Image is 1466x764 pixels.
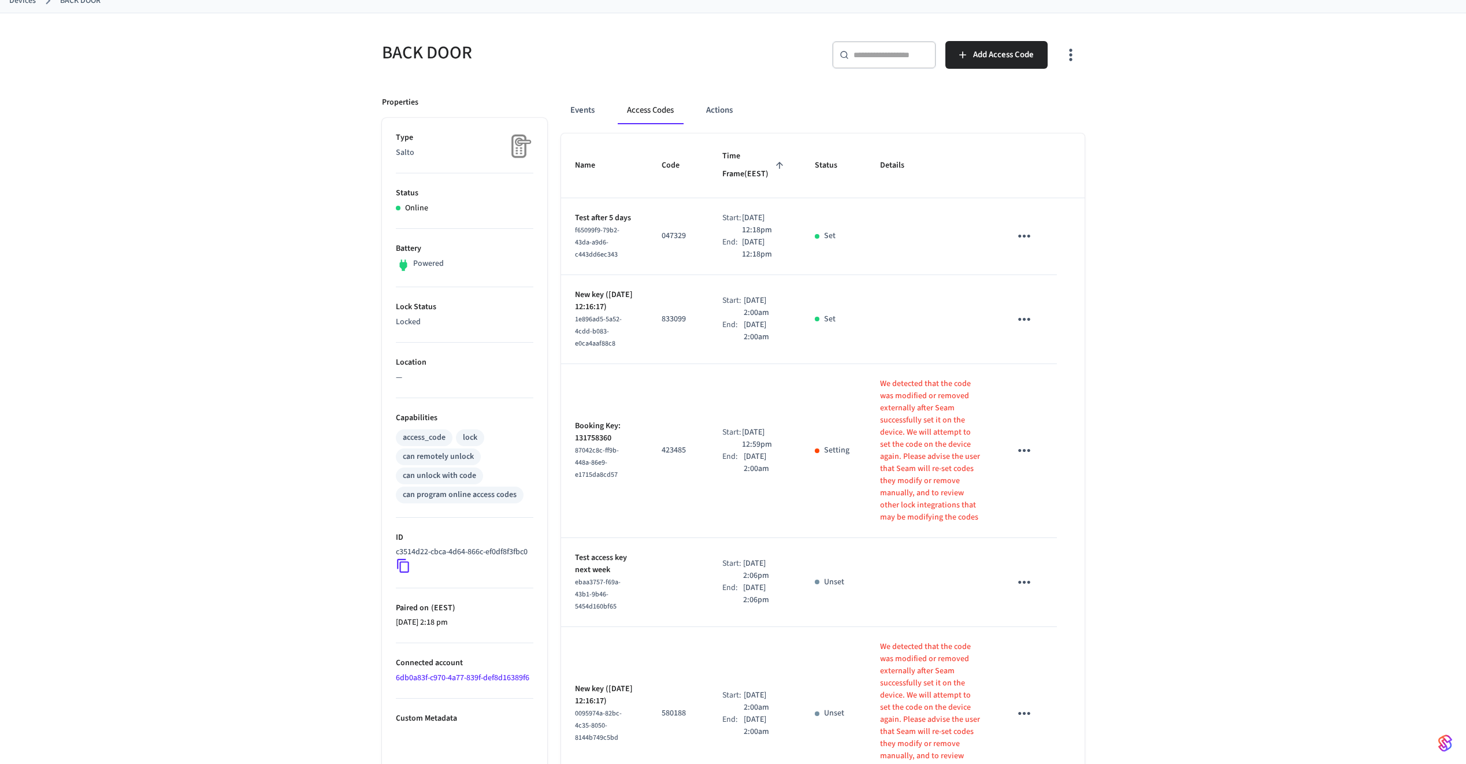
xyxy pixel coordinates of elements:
[722,295,744,319] div: Start:
[382,41,726,65] h5: BACK DOOR
[697,97,742,124] button: Actions
[403,432,446,444] div: access_code
[722,319,744,343] div: End:
[396,301,533,313] p: Lock Status
[396,672,529,684] a: 6db0a83f-c970-4a77-839f-def8d16389f6
[722,147,788,184] span: Time Frame(EEST)
[561,97,604,124] button: Events
[429,602,455,614] span: ( EEST )
[880,378,983,524] p: We detected that the code was modified or removed externally after Seam successfully set it on th...
[396,147,533,159] p: Salto
[413,258,444,270] p: Powered
[403,451,474,463] div: can remotely unlock
[396,617,533,629] p: [DATE] 2:18 pm
[463,432,477,444] div: lock
[743,558,787,582] p: [DATE] 2:06pm
[973,47,1034,62] span: Add Access Code
[744,714,788,738] p: [DATE] 2:00am
[575,577,621,611] span: ebaa3757-f69a-43b1-9b46-5454d160bf65
[824,313,836,325] p: Set
[815,157,852,175] span: Status
[662,444,695,457] p: 423485
[744,689,788,714] p: [DATE] 2:00am
[403,470,476,482] div: can unlock with code
[662,313,695,325] p: 833099
[396,657,533,669] p: Connected account
[396,546,528,558] p: c3514d22-cbca-4d64-866c-ef0df8f3fbc0
[742,426,787,451] p: [DATE] 12:59pm
[396,316,533,328] p: Locked
[1438,734,1452,752] img: SeamLogoGradient.69752ec5.svg
[722,582,744,606] div: End:
[396,357,533,369] p: Location
[945,41,1048,69] button: Add Access Code
[396,713,533,725] p: Custom Metadata
[744,451,788,475] p: [DATE] 2:00am
[396,187,533,199] p: Status
[396,372,533,384] p: —
[396,532,533,544] p: ID
[722,212,743,236] div: Start:
[575,157,610,175] span: Name
[824,444,849,457] p: Setting
[742,236,787,261] p: [DATE] 12:18pm
[575,552,634,576] p: Test access key next week
[722,426,743,451] div: Start:
[405,202,428,214] p: Online
[575,420,634,444] p: Booking Key: 131758360
[743,582,787,606] p: [DATE] 2:06pm
[403,489,517,501] div: can program online access codes
[742,212,787,236] p: [DATE] 12:18pm
[575,225,619,259] span: f65099f9-79b2-43da-a9d6-c443dd6ec343
[575,289,634,313] p: New key ([DATE] 12:16:17)
[880,157,919,175] span: Details
[382,97,418,109] p: Properties
[396,243,533,255] p: Battery
[722,451,744,475] div: End:
[575,212,634,224] p: Test after 5 days
[575,709,622,743] span: 0095974a-82bc-4c35-8050-8144b749c5bd
[722,236,743,261] div: End:
[722,689,744,714] div: Start:
[396,602,533,614] p: Paired on
[575,446,619,480] span: 87042c8c-ff9b-448a-86e9-e1715da8cd57
[722,714,744,738] div: End:
[396,412,533,424] p: Capabilities
[575,683,634,707] p: New key ([DATE] 12:16:17)
[561,97,1085,124] div: ant example
[662,707,695,720] p: 580188
[618,97,683,124] button: Access Codes
[504,132,533,161] img: Placeholder Lock Image
[575,314,622,348] span: 1e896ad5-5a52-4cdd-b083-e0ca4aaf88c8
[396,132,533,144] p: Type
[824,707,844,720] p: Unset
[744,319,788,343] p: [DATE] 2:00am
[744,295,788,319] p: [DATE] 2:00am
[662,157,695,175] span: Code
[824,230,836,242] p: Set
[722,558,744,582] div: Start:
[824,576,844,588] p: Unset
[662,230,695,242] p: 047329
